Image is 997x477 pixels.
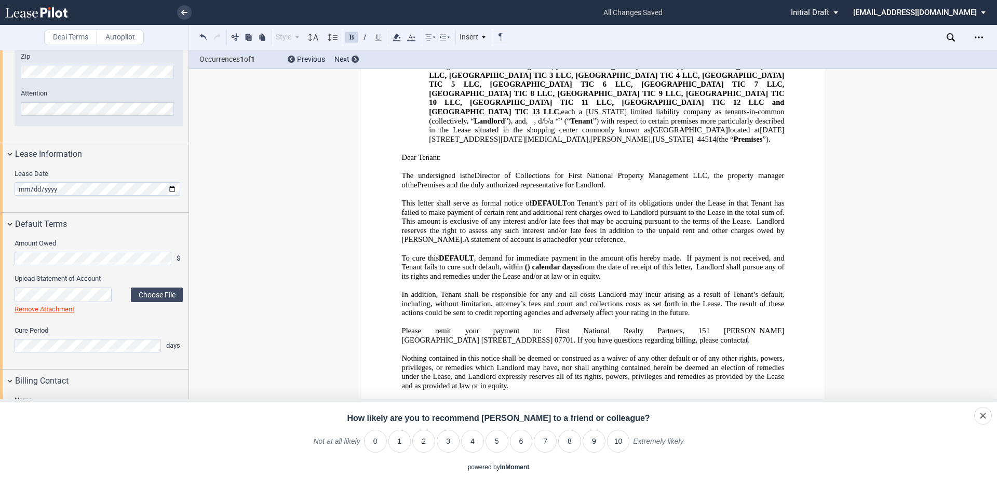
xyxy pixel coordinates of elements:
[402,171,787,189] span: The undersigned is Director of Collections for First National Property Management LLC, the proper...
[716,135,733,144] span: (the “
[15,274,183,283] label: Upload Statement of Account
[334,55,349,63] span: Next
[464,235,625,244] span: A statement of account is attached .
[429,116,474,125] span: (collectively, “
[408,181,417,189] span: the
[44,30,97,45] label: Deal Terms
[559,107,561,116] span: ,
[511,116,526,125] span: , and
[555,336,743,345] span: 07701. If you have questions regarding billing, please contact
[15,326,183,335] label: Cure Period
[505,116,510,125] span: ”)
[439,253,474,262] span: DEFAULT
[429,126,784,143] span: [DATE][STREET_ADDRESS][DATE][MEDICAL_DATA]
[568,235,623,244] span: for your reference
[388,430,411,453] li: 1
[229,31,241,43] button: Cut
[15,148,82,160] span: Lease Information
[651,135,653,144] span: ,
[733,135,762,144] span: Premises
[197,31,210,43] button: Undo
[372,31,385,43] button: Underline
[242,31,255,43] button: Copy
[297,55,325,63] span: Previous
[15,396,183,405] label: Name
[251,55,255,63] b: 1
[199,54,280,65] span: Occurrences of
[334,54,359,65] div: Next
[570,116,592,125] span: Tenant
[359,31,371,43] button: Italic
[532,199,567,208] span: DEFAULT
[783,208,785,216] span: .
[607,430,630,453] li: 10
[974,407,992,425] div: Close survey
[345,31,358,43] button: Bold
[429,62,786,116] span: Southland Crossings LLC, [GEOGRAPHIC_DATA] TIC 1 LLC, [GEOGRAPHIC_DATA] TIC 2 LLC, [GEOGRAPHIC_DA...
[166,341,183,350] span: days
[256,31,268,43] button: Paste
[15,375,69,387] span: Billing Contact
[402,199,787,216] span: on Tenant’s part of its obligations under the Lease in that Tenant has failed to make payment of ...
[534,430,557,453] li: 7
[653,135,694,144] span: [US_STATE]
[494,31,507,43] button: Toggle Control Characters
[21,52,177,61] label: Zip
[632,253,681,262] span: is hereby made.
[402,253,439,262] span: To cure this
[474,253,632,262] span: , demand for immediate payment in the amount of
[97,30,144,45] label: Autopilot
[15,239,183,248] label: Amount Owed
[461,430,484,453] li: 4
[313,437,360,454] label: Not at all likely
[500,464,530,471] a: InMoment
[21,89,177,98] label: Attention
[697,135,717,144] span: 44514
[402,326,710,335] span: Please remit your payment to: First National Realty Partners, 151
[791,8,829,17] span: Initial Draft
[534,116,559,125] span: , d/b/a “
[177,254,183,263] span: $
[364,430,387,453] li: 0
[633,437,683,454] label: Extremely likely
[743,336,748,345] span: at
[458,31,488,44] div: Insert
[481,336,553,345] span: [STREET_ADDRESS]
[559,116,570,125] span: ” (“
[728,126,760,134] span: located at
[131,288,183,302] label: Choose File
[526,116,528,125] span: ,
[650,126,728,134] span: [GEOGRAPHIC_DATA]
[598,2,668,24] span: all changes saved
[468,463,530,472] div: powered by inmoment
[402,253,786,271] span: If payment is not received, and Tenant fails to cure such default, within
[561,107,785,116] span: each a [US_STATE] limited liability company as tenants-in-common
[402,354,787,390] span: Nothing contained in this notice shall be deemed or construed as a waiver of any other default or...
[412,430,435,453] li: 2
[525,263,528,271] span: (
[971,29,987,46] div: Open Lease options menu
[288,54,325,65] div: Previous
[402,326,785,344] span: [PERSON_NAME][GEOGRAPHIC_DATA]
[486,430,508,453] li: 5
[583,430,605,453] li: 9
[15,169,183,179] label: Lease Date
[402,153,441,162] span: Dear Tenant:
[574,263,577,271] span: s
[748,336,750,345] span: .
[590,135,651,144] span: [PERSON_NAME]
[429,52,786,70] span: , a [US_STATE] limited liability company (“Asset Manager”) as the appointed Asset Manager for
[402,290,787,317] span: In addition, Tenant shall be responsible for any and all costs Landlord may incur arising as a re...
[429,116,786,134] span: ”) with respect to certain premises more particularly described in the Lease situated in the shop...
[577,263,580,271] span: s
[402,217,787,244] span: This amount is exclusive of any interest and/or late fees that may be accruing pursuant to the te...
[588,135,590,144] span: ,
[465,171,475,180] span: the
[402,199,532,208] span: This letter shall serve as formal notice of
[510,430,533,453] li: 6
[762,135,770,144] span: ”).
[15,305,74,313] a: Remove Attachment
[240,55,244,63] b: 1
[15,218,67,230] span: Default Terms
